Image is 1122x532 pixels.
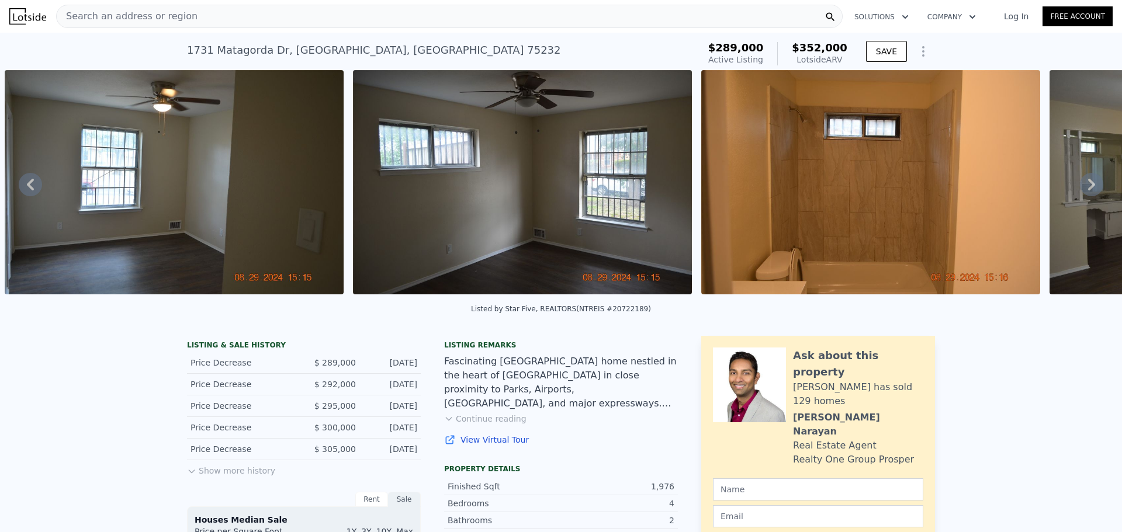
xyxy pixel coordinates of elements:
[990,11,1043,22] a: Log In
[708,41,764,54] span: $289,000
[793,347,923,380] div: Ask about this property
[195,514,413,526] div: Houses Median Sale
[448,498,561,509] div: Bedrooms
[561,481,674,492] div: 1,976
[793,439,877,453] div: Real Estate Agent
[314,380,356,389] span: $ 292,000
[32,68,41,77] img: tab_domain_overview_orange.svg
[793,411,923,439] div: [PERSON_NAME] Narayan
[355,492,388,507] div: Rent
[448,514,561,526] div: Bathrooms
[314,423,356,432] span: $ 300,000
[792,41,847,54] span: $352,000
[448,481,561,492] div: Finished Sqft
[191,400,295,412] div: Price Decrease
[5,70,344,294] img: Sale: 157893465 Parcel: 112740411
[33,19,57,28] div: v 4.0.25
[191,443,295,455] div: Price Decrease
[713,478,923,500] input: Name
[444,434,678,446] a: View Virtual Tour
[9,8,46,25] img: Lotside
[444,354,678,411] div: Fascinating [GEOGRAPHIC_DATA] home nestled in the heart of [GEOGRAPHIC_DATA] in close proximity t...
[314,358,356,367] span: $ 289,000
[19,30,28,40] img: website_grey.svg
[444,464,678,474] div: Property details
[19,19,28,28] img: logo_orange.svg
[116,68,126,77] img: tab_keywords_by_traffic_grey.svg
[918,6,985,27] button: Company
[314,401,356,411] span: $ 295,000
[561,498,674,509] div: 4
[44,69,105,77] div: Domain Overview
[444,340,678,350] div: Listing remarks
[365,378,417,390] div: [DATE]
[792,54,847,65] div: Lotside ARV
[191,378,295,390] div: Price Decrease
[444,413,527,425] button: Continue reading
[365,400,417,412] div: [DATE]
[708,55,763,64] span: Active Listing
[365,422,417,433] div: [DATE]
[187,340,421,352] div: LISTING & SALE HISTORY
[191,422,295,433] div: Price Decrease
[912,40,935,63] button: Show Options
[713,505,923,527] input: Email
[187,460,275,477] button: Show more history
[30,30,129,40] div: Domain: [DOMAIN_NAME]
[866,41,907,62] button: SAVE
[793,380,923,408] div: [PERSON_NAME] has sold 129 homes
[191,357,295,368] div: Price Decrease
[1043,6,1113,26] a: Free Account
[471,305,651,313] div: Listed by Star Five, REALTORS (NTREIS #20722189)
[314,444,356,454] span: $ 305,000
[57,9,198,23] span: Search an address or region
[129,69,197,77] div: Keywords by Traffic
[187,42,561,58] div: 1731 Matagorda Dr , [GEOGRAPHIC_DATA] , [GEOGRAPHIC_DATA] 75232
[845,6,918,27] button: Solutions
[561,514,674,526] div: 2
[701,70,1040,294] img: Sale: 157893465 Parcel: 112740411
[365,443,417,455] div: [DATE]
[353,70,692,294] img: Sale: 157893465 Parcel: 112740411
[793,453,914,467] div: Realty One Group Prosper
[388,492,421,507] div: Sale
[365,357,417,368] div: [DATE]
